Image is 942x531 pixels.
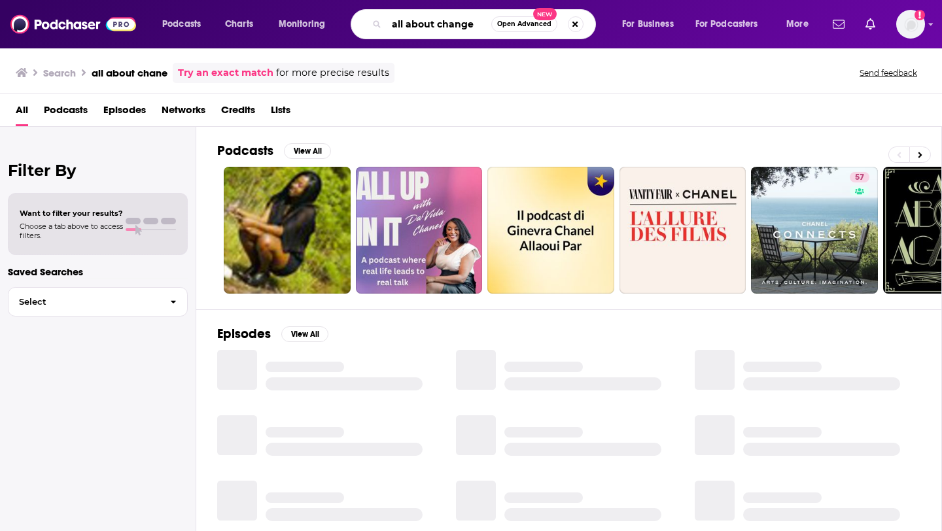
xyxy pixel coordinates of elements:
[828,13,850,35] a: Show notifications dropdown
[8,287,188,317] button: Select
[896,10,925,39] button: Show profile menu
[695,15,758,33] span: For Podcasters
[8,265,188,278] p: Saved Searches
[8,161,188,180] h2: Filter By
[363,9,608,39] div: Search podcasts, credits, & more...
[896,10,925,39] span: Logged in as mijal
[103,99,146,126] a: Episodes
[856,67,921,78] button: Send feedback
[221,99,255,126] a: Credits
[915,10,925,20] svg: Add a profile image
[20,209,123,218] span: Want to filter your results?
[687,14,777,35] button: open menu
[533,8,557,20] span: New
[860,13,881,35] a: Show notifications dropdown
[44,99,88,126] a: Podcasts
[162,15,201,33] span: Podcasts
[281,326,328,342] button: View All
[497,21,551,27] span: Open Advanced
[613,14,690,35] button: open menu
[9,298,160,306] span: Select
[622,15,674,33] span: For Business
[217,326,271,342] h2: Episodes
[276,65,389,80] span: for more precise results
[16,99,28,126] a: All
[491,16,557,32] button: Open AdvancedNew
[225,15,253,33] span: Charts
[217,143,331,159] a: PodcastsView All
[10,12,136,37] img: Podchaser - Follow, Share and Rate Podcasts
[896,10,925,39] img: User Profile
[217,143,273,159] h2: Podcasts
[178,65,273,80] a: Try an exact match
[217,14,261,35] a: Charts
[153,14,218,35] button: open menu
[855,171,864,184] span: 57
[850,172,869,182] a: 57
[279,15,325,33] span: Monitoring
[271,99,290,126] a: Lists
[387,14,491,35] input: Search podcasts, credits, & more...
[20,222,123,240] span: Choose a tab above to access filters.
[217,326,328,342] a: EpisodesView All
[786,15,809,33] span: More
[162,99,205,126] a: Networks
[43,67,76,79] h3: Search
[751,167,878,294] a: 57
[270,14,342,35] button: open menu
[777,14,825,35] button: open menu
[92,67,167,79] h3: all about chane
[284,143,331,159] button: View All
